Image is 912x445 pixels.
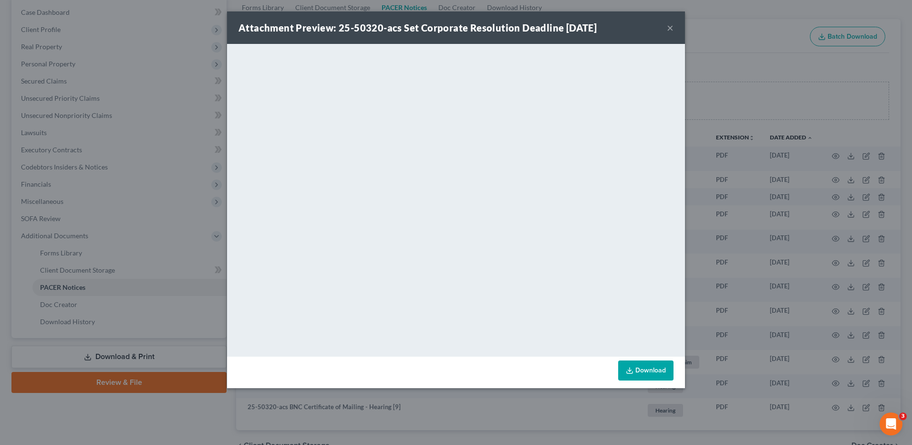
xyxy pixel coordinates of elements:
button: × [667,22,674,33]
iframe: Intercom live chat [880,413,902,435]
iframe: <object ng-attr-data='[URL][DOMAIN_NAME]' type='application/pdf' width='100%' height='650px'></ob... [227,44,685,354]
a: Download [618,360,674,381]
span: 3 [899,413,907,420]
strong: Attachment Preview: 25-50320-acs Set Corporate Resolution Deadline [DATE] [238,22,597,33]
